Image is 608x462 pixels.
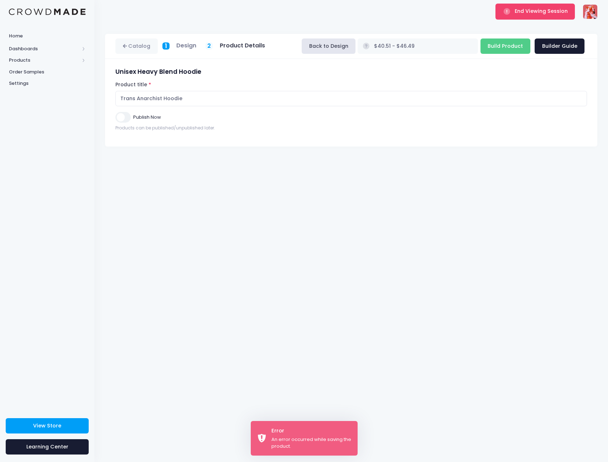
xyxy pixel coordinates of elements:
[6,418,89,433] a: View Store
[6,439,89,455] a: Learning Center
[515,7,568,15] span: End Viewing Session
[207,42,211,50] span: 2
[535,38,584,54] a: Builder Guide
[302,38,355,54] button: Back to Design
[9,9,85,15] img: Logo
[115,81,151,88] label: Product title
[9,32,85,40] span: Home
[9,68,85,76] span: Order Samples
[9,45,79,52] span: Dashboards
[480,38,530,54] input: Build Product
[271,436,352,450] div: An error occurred while saving the product.
[583,5,597,19] img: User
[9,57,79,64] span: Products
[495,4,575,19] button: End Viewing Session
[115,68,587,76] h3: Unisex Heavy Blend Hoodie
[271,427,352,435] div: Error
[220,42,265,49] h5: Product Details
[133,114,161,121] label: Publish Now
[26,443,68,450] span: Learning Center
[115,38,158,54] a: Catalog
[9,80,85,87] span: Settings
[176,42,196,49] h5: Design
[115,125,587,131] div: Products can be published/unpublished later.
[33,422,61,429] span: View Store
[165,41,167,51] span: 1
